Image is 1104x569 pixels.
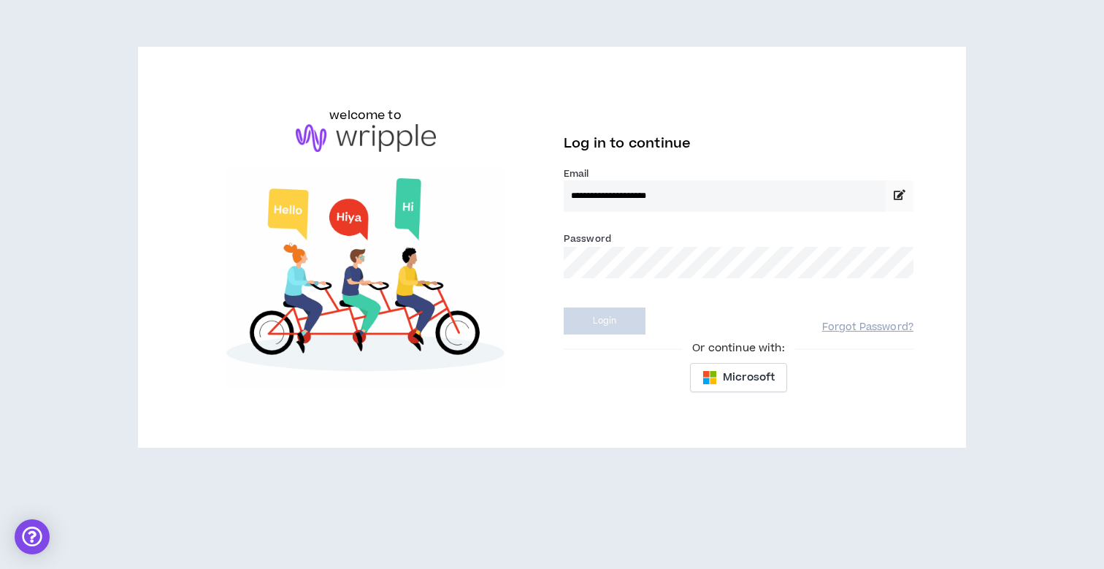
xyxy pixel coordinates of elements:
[329,107,402,124] h6: welcome to
[296,124,436,152] img: logo-brand.png
[822,321,913,335] a: Forgot Password?
[564,232,611,245] label: Password
[15,519,50,554] div: Open Intercom Messenger
[564,167,913,180] label: Email
[723,370,775,386] span: Microsoft
[682,340,794,356] span: Or continue with:
[191,167,540,388] img: Welcome to Wripple
[690,363,787,392] button: Microsoft
[564,308,645,335] button: Login
[564,134,691,153] span: Log in to continue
